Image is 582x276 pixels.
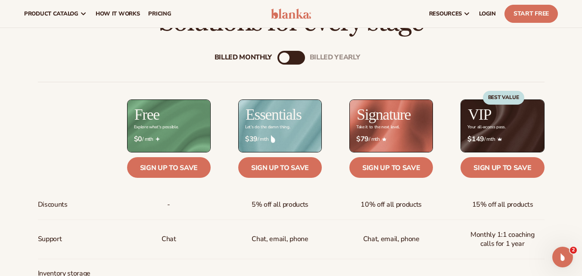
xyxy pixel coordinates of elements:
[356,135,369,143] strong: $79
[245,135,315,143] span: / mth
[350,100,433,152] img: Signature_BG_eeb718c8-65ac-49e3-a4e5-327c6aa73146.jpg
[24,10,78,17] span: product catalog
[134,135,142,143] strong: $0
[467,227,537,252] span: Monthly 1:1 coaching calls for 1 year
[552,247,573,267] iframe: Intercom live chat
[156,137,160,141] img: Free_Icon_bb6e7c7e-73f8-44bd-8ed0-223ea0fc522e.png
[363,231,420,247] span: Chat, email, phone
[38,197,68,213] span: Discounts
[429,10,462,17] span: resources
[127,157,211,178] a: Sign up to save
[215,53,272,62] div: Billed Monthly
[148,10,171,17] span: pricing
[134,125,178,130] div: Explore what's possible.
[349,157,433,178] a: Sign up to save
[461,100,544,152] img: VIP_BG_199964bd-3653-43bc-8a67-789d2d7717b9.jpg
[479,10,496,17] span: LOGIN
[468,107,491,122] h2: VIP
[357,107,411,122] h2: Signature
[245,125,290,130] div: Let’s do the damn thing.
[245,135,258,143] strong: $39
[38,231,62,247] span: Support
[356,125,400,130] div: Take it to the next level.
[252,231,308,247] p: Chat, email, phone
[252,197,308,213] span: 5% off all products
[461,157,544,178] a: Sign up to save
[96,10,140,17] span: How It Works
[167,197,170,213] span: -
[467,135,484,143] strong: $149
[134,107,159,122] h2: Free
[504,5,558,23] a: Start Free
[239,100,321,152] img: Essentials_BG_9050f826-5aa9-47d9-a362-757b82c62641.jpg
[472,197,533,213] span: 15% off all products
[271,135,275,143] img: drop.png
[128,100,210,152] img: free_bg.png
[238,157,322,178] a: Sign up to save
[361,197,422,213] span: 10% off all products
[246,107,302,122] h2: Essentials
[483,91,524,105] div: BEST VALUE
[570,247,577,254] span: 2
[24,8,558,37] h2: Solutions for every stage
[271,9,311,19] img: logo
[467,125,505,130] div: Your all-access pass.
[467,135,537,143] span: / mth
[356,135,426,143] span: / mth
[134,135,204,143] span: / mth
[310,53,360,62] div: billed Yearly
[382,137,386,141] img: Star_6.png
[162,231,176,247] p: Chat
